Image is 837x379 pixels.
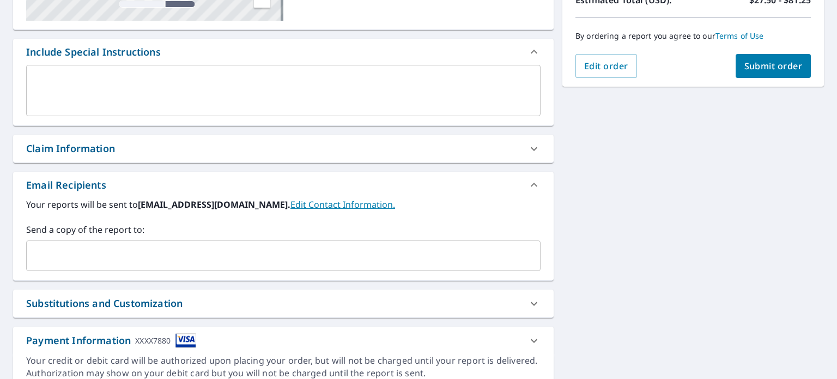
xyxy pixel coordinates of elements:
div: Payment InformationXXXX7880cardImage [13,327,554,354]
div: Include Special Instructions [26,45,161,59]
button: Edit order [575,54,637,78]
div: Email Recipients [13,172,554,198]
b: [EMAIL_ADDRESS][DOMAIN_NAME]. [138,198,290,210]
label: Your reports will be sent to [26,198,541,211]
div: Substitutions and Customization [13,290,554,317]
div: Include Special Instructions [13,39,554,65]
div: Payment Information [26,333,196,348]
button: Submit order [736,54,811,78]
div: Claim Information [26,141,115,156]
a: EditContactInfo [290,198,395,210]
div: Claim Information [13,135,554,163]
img: cardImage [175,333,196,348]
p: By ordering a report you agree to our [575,31,811,41]
a: Terms of Use [715,31,764,41]
div: Email Recipients [26,178,106,192]
span: Submit order [744,60,803,72]
div: XXXX7880 [135,333,171,348]
div: Substitutions and Customization [26,296,183,311]
label: Send a copy of the report to: [26,223,541,236]
span: Edit order [584,60,628,72]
